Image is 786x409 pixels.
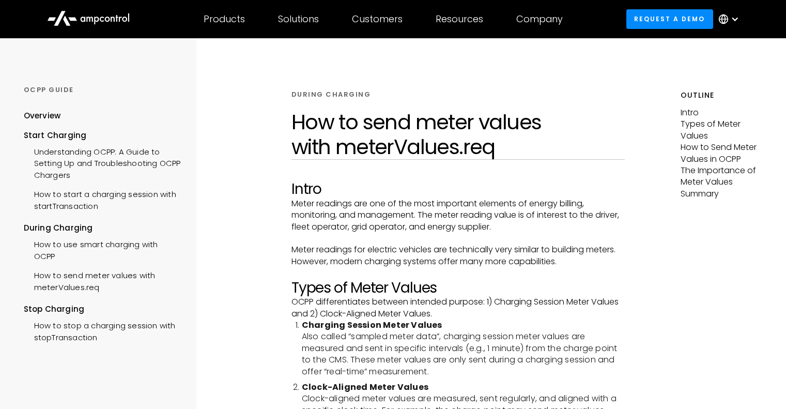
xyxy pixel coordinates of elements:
[436,13,483,25] div: Resources
[24,234,181,265] a: How to use smart charging with OCPP
[24,110,61,129] a: Overview
[24,265,181,296] a: How to send meter values with meterValues.req
[626,9,713,28] a: Request a demo
[291,267,625,279] p: ‍
[291,198,625,233] p: Meter readings are one of the most important elements of energy billing, monitoring, and manageme...
[302,381,428,393] strong: Clock-Aligned Meter Values
[681,142,763,165] p: How to Send Meter Values in OCPP
[291,233,625,244] p: ‍
[291,244,625,267] p: Meter readings for electric vehicles are technically very similar to building meters. However, mo...
[516,13,563,25] div: Company
[291,180,625,198] h2: Intro
[24,110,61,122] div: Overview
[681,188,763,200] p: Summary
[681,118,763,142] p: Types of Meter Values
[291,110,625,159] h1: How to send meter values with meterValues.req
[204,13,245,25] div: Products
[24,130,181,141] div: Start Charging
[24,184,181,215] a: How to start a charging session with startTransaction
[24,85,181,95] div: OCPP GUIDE
[24,222,181,234] div: During Charging
[681,165,763,188] p: The Importance of Meter Values
[291,296,625,320] p: OCPP differentiates between intended purpose: 1) Charging Session Meter Values and 2) Clock-Align...
[302,319,442,331] strong: Charging Session Meter Values
[352,13,403,25] div: Customers
[24,304,181,315] div: Stop Charging
[24,141,181,184] a: Understanding OCPP: A Guide to Setting Up and Troubleshooting OCPP Chargers
[291,279,625,297] h2: Types of Meter Values
[302,320,625,377] li: Also called “sampled meter data”, charging session meter values are measured and sent in specific...
[278,13,319,25] div: Solutions
[681,90,763,101] h5: Outline
[291,90,371,99] div: DURING CHARGING
[24,315,181,346] a: How to stop a charging session with stopTransaction
[681,107,763,118] p: Intro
